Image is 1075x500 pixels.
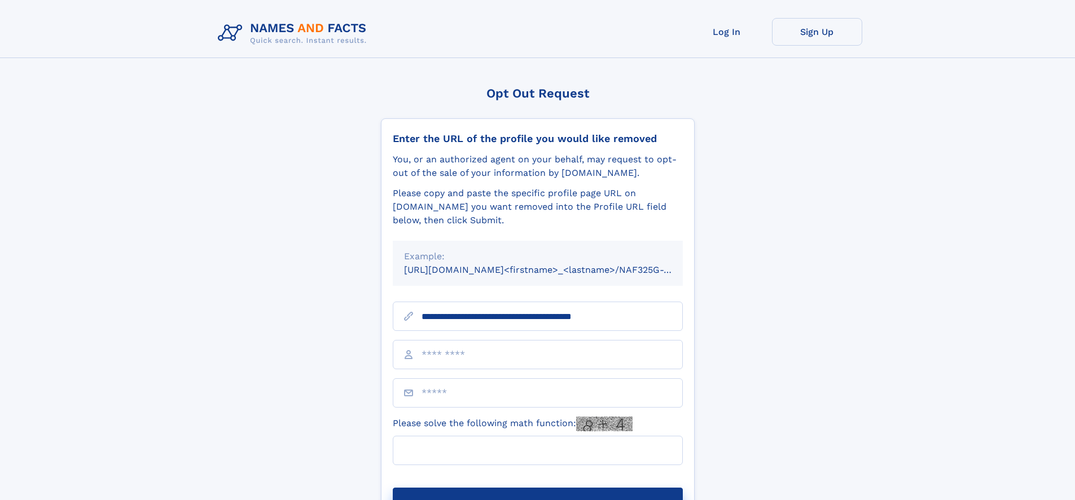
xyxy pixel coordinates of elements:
small: [URL][DOMAIN_NAME]<firstname>_<lastname>/NAF325G-xxxxxxxx [404,264,704,275]
label: Please solve the following math function: [393,417,633,431]
a: Sign Up [772,18,862,46]
div: Enter the URL of the profile you would like removed [393,132,683,145]
div: Example: [404,250,672,263]
div: Please copy and paste the specific profile page URL on [DOMAIN_NAME] you want removed into the Pr... [393,187,683,227]
img: Logo Names and Facts [213,18,376,48]
a: Log In [682,18,772,46]
div: Opt Out Request [381,86,695,100]
div: You, or an authorized agent on your behalf, may request to opt-out of the sale of your informatio... [393,153,683,180]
